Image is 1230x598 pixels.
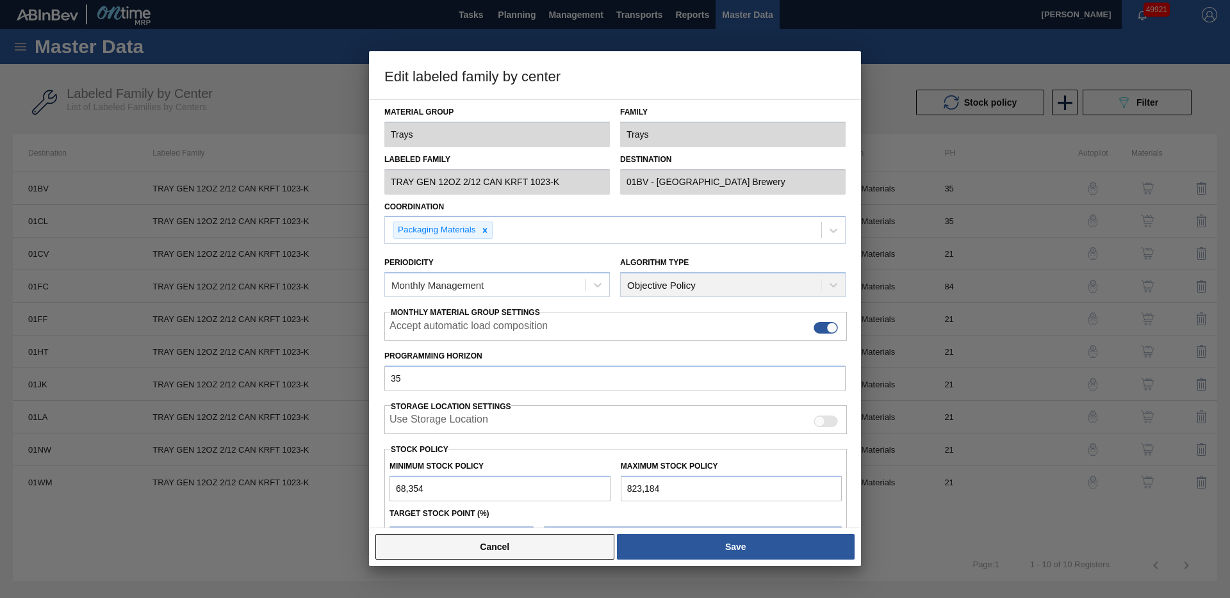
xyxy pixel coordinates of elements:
[384,150,610,169] label: Labeled Family
[369,51,861,100] h3: Edit labeled family by center
[391,308,540,317] span: Monthly Material Group Settings
[384,202,444,211] label: Coordination
[620,150,846,169] label: Destination
[389,320,548,335] label: Accept automatic load composition
[384,103,610,122] label: Material Group
[620,103,846,122] label: Family
[384,347,846,366] label: Programming Horizon
[391,280,484,291] div: Monthly Management
[617,534,855,560] button: Save
[375,534,614,560] button: Cancel
[620,258,689,267] label: Algorithm Type
[384,258,434,267] label: Periodicity
[389,509,489,518] label: Target Stock Point (%)
[621,462,718,471] label: Maximum Stock Policy
[391,445,448,454] label: Stock Policy
[389,462,484,471] label: Minimum Stock Policy
[391,402,511,411] span: Storage Location Settings
[394,222,478,238] div: Packaging Materials
[389,414,488,429] label: When enabled, the system will display stocks from different storage locations.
